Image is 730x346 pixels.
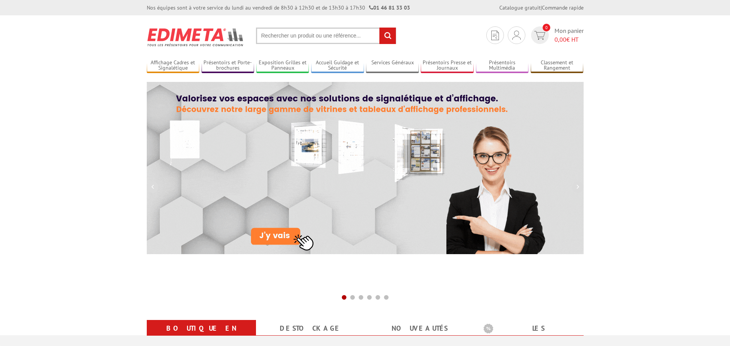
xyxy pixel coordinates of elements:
[542,4,584,11] a: Commande rapide
[531,59,584,72] a: Classement et Rangement
[534,31,545,40] img: devis rapide
[476,59,529,72] a: Présentoirs Multimédia
[369,4,410,11] strong: 01 46 81 33 03
[499,4,584,11] div: |
[256,28,396,44] input: Rechercher un produit ou une référence...
[374,322,465,335] a: nouveautés
[311,59,364,72] a: Accueil Guidage et Sécurité
[543,24,550,31] span: 0
[147,4,410,11] div: Nos équipes sont à votre service du lundi au vendredi de 8h30 à 12h30 et de 13h30 à 17h30
[147,23,244,51] img: Présentoir, panneau, stand - Edimeta - PLV, affichage, mobilier bureau, entreprise
[499,4,541,11] a: Catalogue gratuit
[379,28,396,44] input: rechercher
[554,35,584,44] span: € HT
[147,59,200,72] a: Affichage Cadres et Signalétique
[202,59,254,72] a: Présentoirs et Porte-brochures
[491,31,499,40] img: devis rapide
[529,26,584,44] a: devis rapide 0 Mon panier 0,00€ HT
[484,322,579,337] b: Les promotions
[512,31,521,40] img: devis rapide
[366,59,419,72] a: Services Généraux
[265,322,356,335] a: Destockage
[256,59,309,72] a: Exposition Grilles et Panneaux
[554,36,566,43] span: 0,00
[554,26,584,44] span: Mon panier
[421,59,474,72] a: Présentoirs Presse et Journaux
